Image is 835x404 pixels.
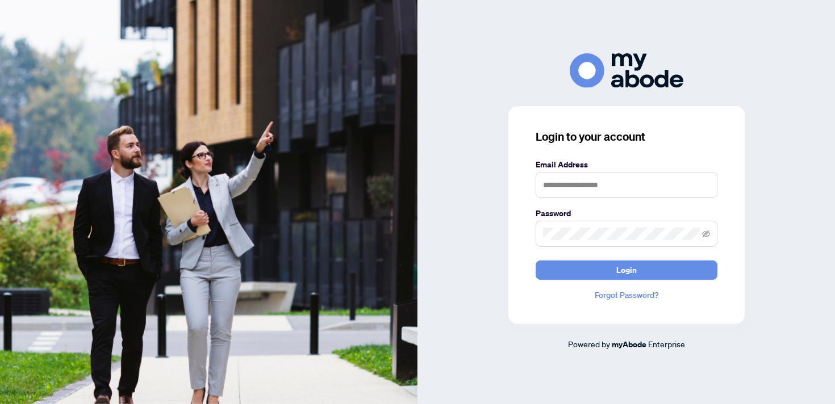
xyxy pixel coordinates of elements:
[702,230,710,238] span: eye-invisible
[536,158,717,171] label: Email Address
[616,261,637,279] span: Login
[536,289,717,301] a: Forgot Password?
[536,260,717,280] button: Login
[648,339,685,349] span: Enterprise
[536,207,717,220] label: Password
[612,338,646,351] a: myAbode
[570,53,683,88] img: ma-logo
[568,339,610,349] span: Powered by
[536,129,717,145] h3: Login to your account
